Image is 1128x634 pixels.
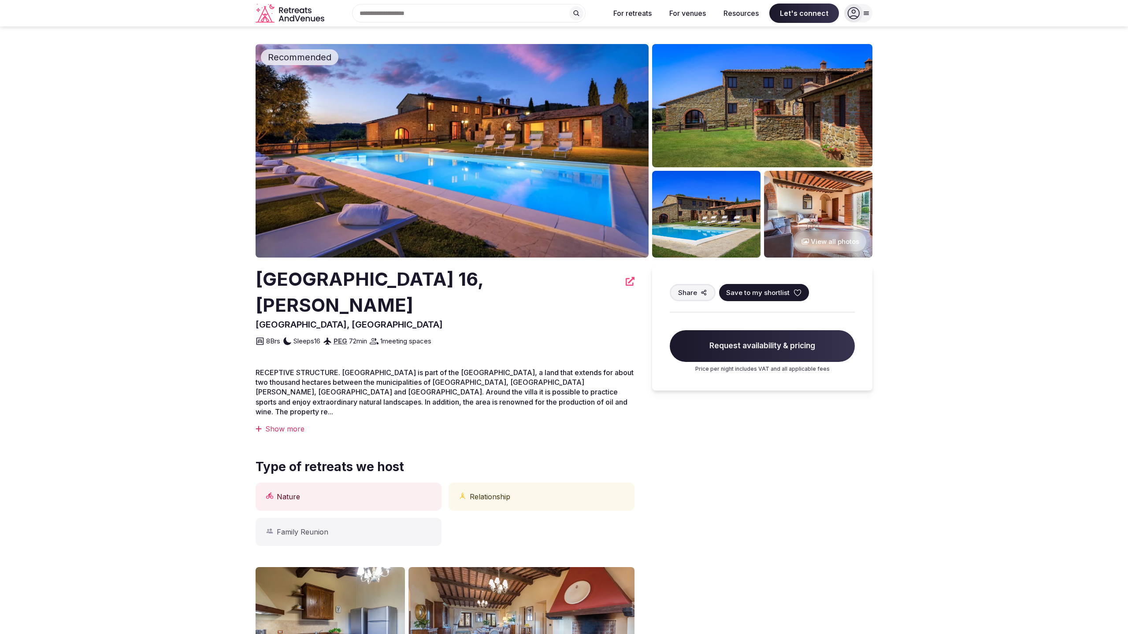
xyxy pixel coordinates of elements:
[261,49,338,65] div: Recommended
[606,4,659,23] button: For retreats
[256,266,620,318] h2: [GEOGRAPHIC_DATA] 16, [PERSON_NAME]
[719,284,809,301] button: Save to my shortlist
[264,51,335,63] span: Recommended
[769,4,839,23] span: Let's connect
[652,171,761,258] img: Venue gallery photo
[793,230,868,253] button: View all photos
[716,4,766,23] button: Resources
[256,44,649,258] img: Venue cover photo
[380,336,431,346] span: 1 meeting spaces
[266,336,280,346] span: 8 Brs
[256,424,634,434] div: Show more
[670,365,855,373] p: Price per night includes VAT and all applicable fees
[256,368,634,417] span: RECEPTIVE STRUCTURE. [GEOGRAPHIC_DATA] is part of the [GEOGRAPHIC_DATA], a land that extends for ...
[764,171,872,258] img: Venue gallery photo
[256,319,443,330] span: [GEOGRAPHIC_DATA], [GEOGRAPHIC_DATA]
[670,284,716,301] button: Share
[349,336,367,346] span: 72 min
[256,458,404,475] span: Type of retreats we host
[670,330,855,362] span: Request availability & pricing
[726,288,790,297] span: Save to my shortlist
[678,288,697,297] span: Share
[334,337,347,345] a: PEG
[662,4,713,23] button: For venues
[293,336,320,346] span: Sleeps 16
[256,4,326,23] svg: Retreats and Venues company logo
[256,4,326,23] a: Visit the homepage
[652,44,872,167] img: Venue gallery photo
